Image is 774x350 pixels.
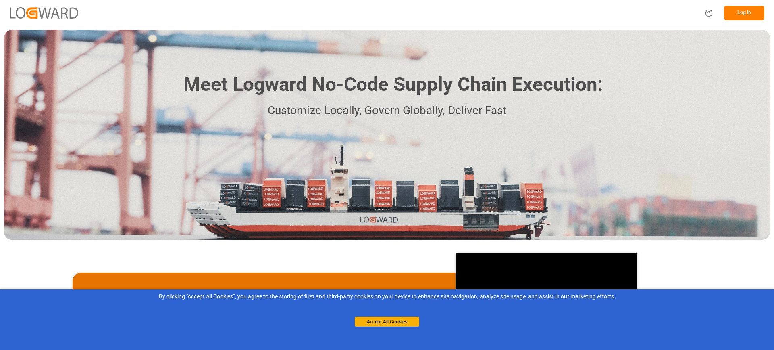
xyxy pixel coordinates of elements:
[700,4,718,22] button: Help Center
[10,7,78,18] img: Logward_new_orange.png
[171,102,603,120] p: Customize Locally, Govern Globally, Deliver Fast
[724,6,764,20] button: Log In
[6,292,768,301] div: By clicking "Accept All Cookies”, you agree to the storing of first and third-party cookies on yo...
[183,70,603,99] h1: Meet Logward No-Code Supply Chain Execution:
[355,317,419,327] button: Accept All Cookies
